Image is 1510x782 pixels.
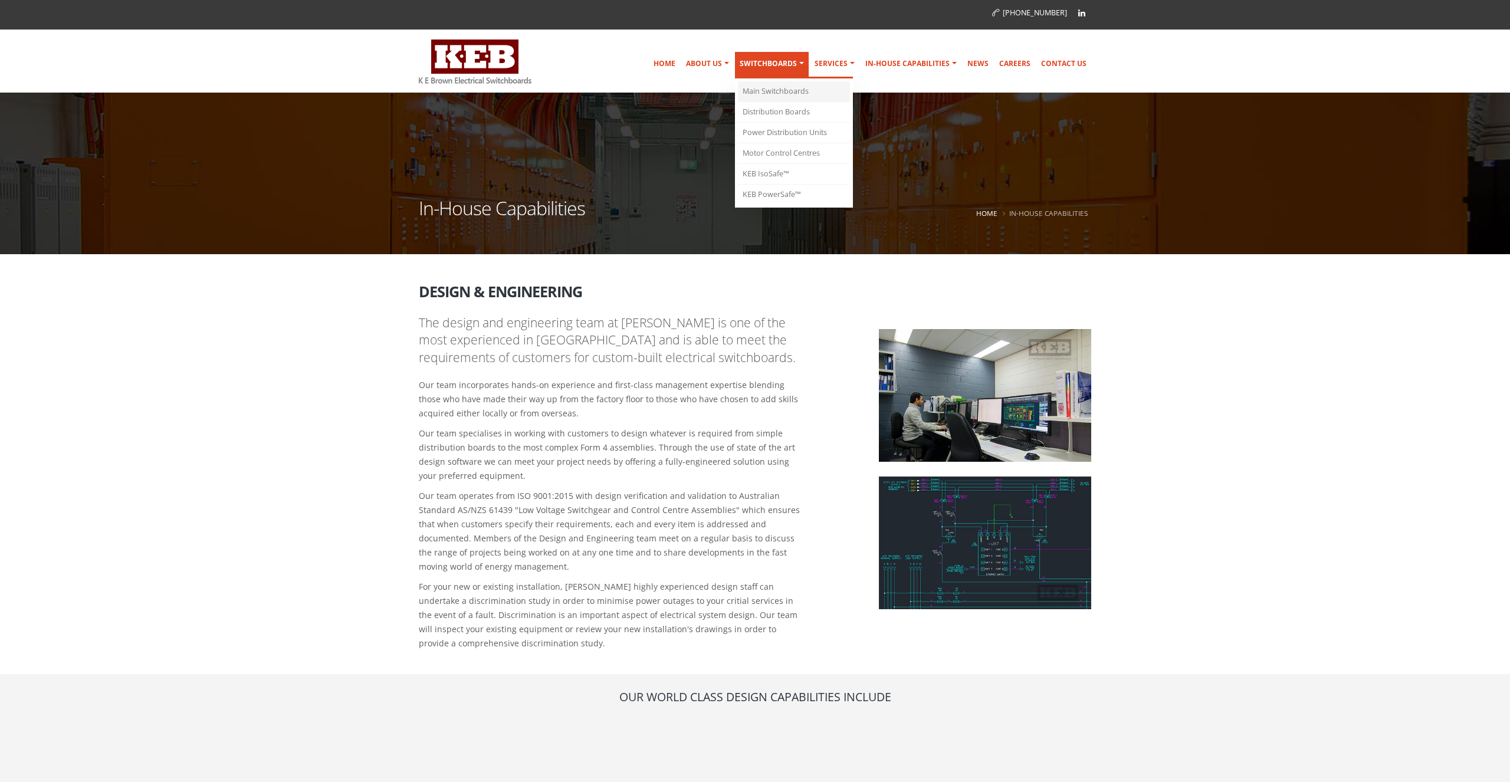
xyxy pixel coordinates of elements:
h4: Our World Class Design Capabilities include [419,689,1091,705]
a: News [963,52,993,75]
a: About Us [681,52,734,75]
a: Linkedin [1073,4,1091,22]
a: Motor Control Centres [738,143,850,164]
p: Our team incorporates hands-on experience and first-class management expertise blending those who... [419,378,804,420]
p: Our team specialises in working with customers to design whatever is required from simple distrib... [419,426,804,483]
a: Home [649,52,680,75]
a: Careers [994,52,1035,75]
a: Switchboards [735,52,809,78]
p: Our team operates from ISO 9001:2015 with design verification and validation to Australian Standa... [419,489,804,574]
a: In-house Capabilities [861,52,961,75]
p: For your new or existing installation, [PERSON_NAME] highly experienced design staff can undertak... [419,580,804,650]
a: Power Distribution Units [738,123,850,143]
a: KEB PowerSafe™ [738,185,850,205]
img: K E Brown Electrical Switchboards [419,40,531,84]
a: Contact Us [1036,52,1091,75]
h1: In-House Capabilities [419,199,585,232]
h2: Design & Engineering [419,275,1091,300]
a: KEB IsoSafe™ [738,164,850,185]
a: Home [976,208,997,218]
a: Distribution Boards [738,102,850,123]
a: [PHONE_NUMBER] [992,8,1067,18]
a: Services [810,52,859,75]
p: The design and engineering team at [PERSON_NAME] is one of the most experienced in [GEOGRAPHIC_DA... [419,314,804,366]
a: Main Switchboards [738,81,850,102]
li: In-House Capabilities [1000,206,1088,221]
